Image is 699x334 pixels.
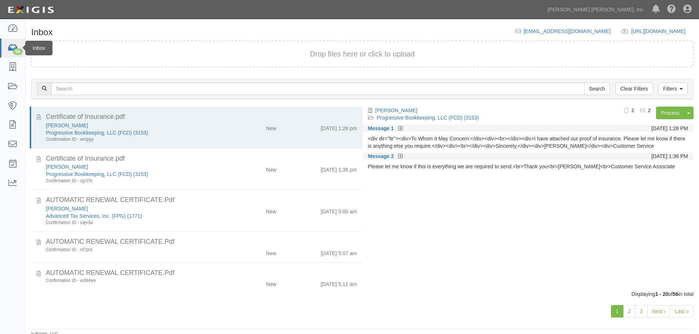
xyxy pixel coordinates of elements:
b: 1 - 20 [655,291,669,297]
div: Message 1 [DATE] 1:28 PM [363,125,694,132]
div: [DATE] 5:11 am [321,278,357,288]
div: Confirmation ID - wctpyp [46,136,223,143]
a: Clear Filters [615,82,652,95]
a: [PERSON_NAME] [46,206,88,212]
b: 56 [673,291,678,297]
div: [DATE] 5:07 am [321,247,357,257]
div: [DATE] 1:28 PM [651,125,688,132]
a: Progressive Bookkeeping, LLC (FCD) (3153) [377,115,479,121]
a: Process [656,107,684,119]
div: New [266,278,276,288]
div: New [266,247,276,257]
a: 3 [635,305,648,318]
a: 2 [623,305,636,318]
div: Kasey Jenkins [46,205,223,212]
div: Inbox [25,41,52,55]
div: Progressive Bookkeeping, LLC (FCD) (3153) [46,129,223,136]
div: AUTOMATIC RENEWAL CERTIFICATE.Pdf [46,268,357,278]
div: Confirmation ID - cjy37k [46,178,223,184]
div: [DATE] 1:28 pm [321,122,357,132]
b: 2 [631,107,634,113]
div: Confirmation ID - w394wv [46,278,223,284]
a: [PERSON_NAME] [375,107,418,113]
a: [PERSON_NAME] [46,122,88,128]
div: 56 [13,48,23,55]
a: Message 1 [368,125,394,132]
div: Dennis Zastrow [46,122,223,129]
a: [URL][DOMAIN_NAME] [631,28,693,34]
div: AUTOMATIC RENEWAL CERTIFICATE.Pdf [46,195,357,205]
div: New [266,205,276,215]
b: 2 [648,107,651,113]
div: Please let me know if this is everything we are required to send.<br>Thank you<br>[PERSON_NAME]<b... [368,163,688,177]
div: New [266,122,276,132]
a: Filters [658,82,688,95]
div: Certificate of Insurance.pdf [46,154,357,164]
a: Message 2 [368,153,394,160]
div: Advanced Tax Services, Inc. (FPG) (1771) [46,212,223,220]
div: [DATE] 1:36 pm [321,163,357,173]
div: Confirmation ID - xajv3a [46,220,223,226]
a: Progressive Bookkeeping, LLC (FCD) (3153) [46,130,148,136]
div: Dennis Zastrow [46,163,223,170]
a: [PERSON_NAME] [46,164,88,170]
div: <div dir="ltr"><div>To Whom It May Concern:</div><div><br></div><div>I have attached our proof of... [368,135,688,150]
div: [DATE] 5:00 am [321,205,357,215]
input: Search [51,82,585,95]
div: AUTOMATIC RENEWAL CERTIFICATE.Pdf [46,237,357,247]
div: Progressive Bookkeeping, LLC (FCD) (3153) [46,170,223,178]
a: [EMAIL_ADDRESS][DOMAIN_NAME] [524,28,611,34]
h1: Inbox [31,27,53,37]
a: [PERSON_NAME] [PERSON_NAME], Inc. [544,2,648,17]
div: New [266,163,276,173]
a: Next › [647,305,670,318]
input: Search [584,82,610,95]
div: Displaying of in total [26,290,699,298]
a: 1 [611,305,623,318]
i: Help Center - Complianz [667,5,676,14]
button: Drop files here or click to upload [310,49,415,59]
div: Confirmation ID - nt7pnt [46,247,223,253]
a: Last » [670,305,693,318]
a: Progressive Bookkeeping, LLC (FCD) (3153) [46,171,148,177]
div: [DATE] 1:36 PM [651,153,688,160]
div: Certificate of Insurance.pdf [46,112,357,122]
img: logo-5460c22ac91f19d4615b14bd174203de0afe785f0fc80cf4dbbc73dc1793850b.png [6,3,56,16]
a: Advanced Tax Services, Inc. (FPG) (1771) [46,213,142,219]
div: Message 2 [DATE] 1:36 PM [363,153,694,160]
